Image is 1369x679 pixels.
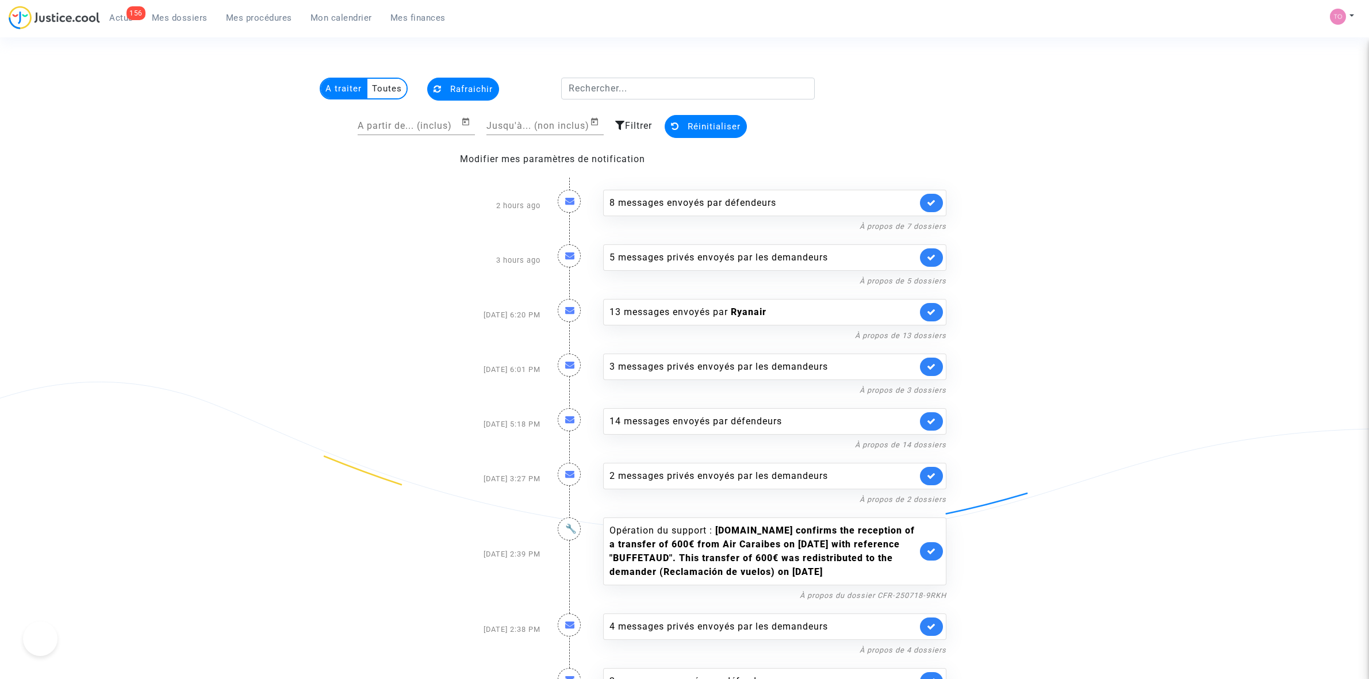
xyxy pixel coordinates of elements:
button: Open calendar [590,115,604,129]
b: Ryanair [731,306,766,317]
span: Mes procédures [226,13,292,23]
div: 14 messages envoyés par défendeurs [609,415,917,428]
span: Rafraichir [450,84,493,94]
a: À propos de 13 dossiers [855,331,946,340]
multi-toggle-item: A traiter [321,79,367,98]
div: [DATE] 2:39 PM [414,506,549,602]
img: jc-logo.svg [9,6,100,29]
div: 8 messages envoyés par défendeurs [609,196,917,210]
span: Réinitialiser [688,121,741,132]
a: Mon calendrier [301,9,381,26]
a: À propos de 3 dossiers [860,386,946,394]
div: 2 messages privés envoyés par les demandeurs [609,469,917,483]
div: [DATE] 2:38 PM [414,602,549,657]
div: [DATE] 6:01 PM [414,342,549,397]
multi-toggle-item: Toutes [367,79,407,98]
span: Mes finances [390,13,446,23]
div: 3 messages privés envoyés par les demandeurs [609,360,917,374]
span: Filtrer [625,120,652,131]
button: Open calendar [461,115,475,129]
div: 3 hours ago [414,233,549,287]
a: Mes finances [381,9,455,26]
div: 156 [126,6,145,20]
span: Actus [109,13,133,23]
a: Modifier mes paramètres de notification [460,154,645,164]
a: Mes procédures [217,9,301,26]
img: fe1f3729a2b880d5091b466bdc4f5af5 [1330,9,1346,25]
span: Mon calendrier [310,13,372,23]
input: Rechercher... [561,78,815,99]
span: Mes dossiers [152,13,208,23]
button: Réinitialiser [665,115,747,138]
div: [DATE] 6:20 PM [414,287,549,342]
div: Opération du support : [609,524,917,579]
div: 4 messages privés envoyés par les demandeurs [609,620,917,634]
a: À propos de 2 dossiers [860,495,946,504]
div: 2 hours ago [414,178,549,233]
a: Mes dossiers [143,9,217,26]
a: À propos du dossier CFR-250718-9RKH [800,591,946,600]
i: 🔧 [565,524,577,533]
div: [DATE] 5:18 PM [414,397,549,451]
a: À propos de 5 dossiers [860,277,946,285]
div: [DATE] 3:27 PM [414,451,549,506]
a: À propos de 14 dossiers [855,440,946,449]
div: 5 messages privés envoyés par les demandeurs [609,251,917,264]
div: 13 messages envoyés par [609,305,917,319]
button: Rafraichir [427,78,499,101]
a: À propos de 4 dossiers [860,646,946,654]
iframe: Help Scout Beacon - Open [23,622,57,656]
a: À propos de 7 dossiers [860,222,946,231]
b: [DOMAIN_NAME] confirms the reception of a transfer of 600€ from Air Caraibes on [DATE] with refer... [609,525,915,577]
a: 156Actus [100,9,143,26]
